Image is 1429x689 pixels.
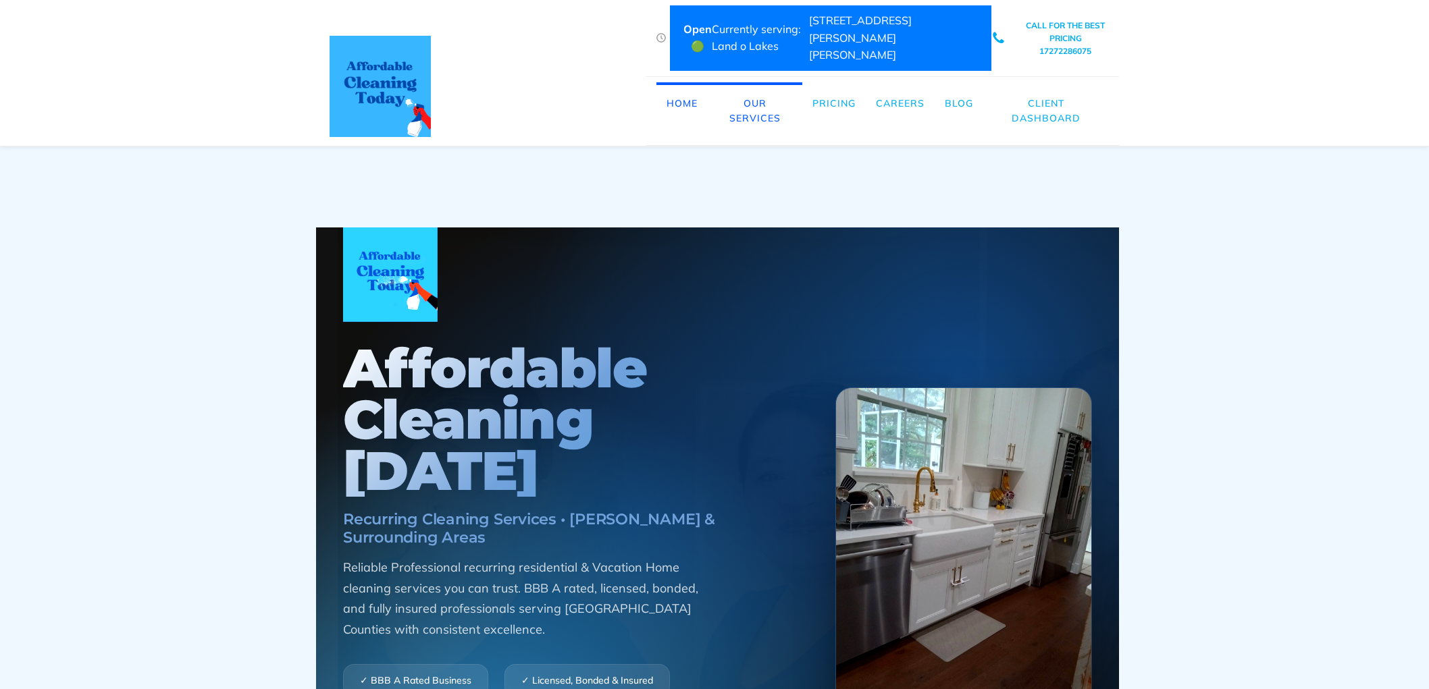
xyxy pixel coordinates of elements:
h1: Recurring Cleaning Services • [PERSON_NAME] & Surrounding Areas [343,510,781,547]
a: Our Services [708,82,802,140]
a: Blog [935,82,983,124]
img: affordable cleaning today Logo [330,36,431,137]
a: CALL FOR THE BEST PRICING17272286075 [1022,19,1109,58]
a: Client Dashboard [983,82,1109,140]
span: Open 🟢 [683,21,712,55]
img: Clock Affordable Cleaning Today [656,33,666,43]
a: Careers [866,82,935,124]
a: Pricing [802,82,866,124]
a: Home [656,82,708,124]
img: Affordable Cleaning Today [343,227,438,322]
div: Currently serving: Land o Lakes [712,21,809,55]
div: [STREET_ADDRESS][PERSON_NAME][PERSON_NAME] [809,12,979,64]
h1: Affordable Cleaning [DATE] [343,343,781,497]
p: Reliable Professional recurring residential & Vacation Home cleaning services you can trust. BBB ... [343,557,708,640]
